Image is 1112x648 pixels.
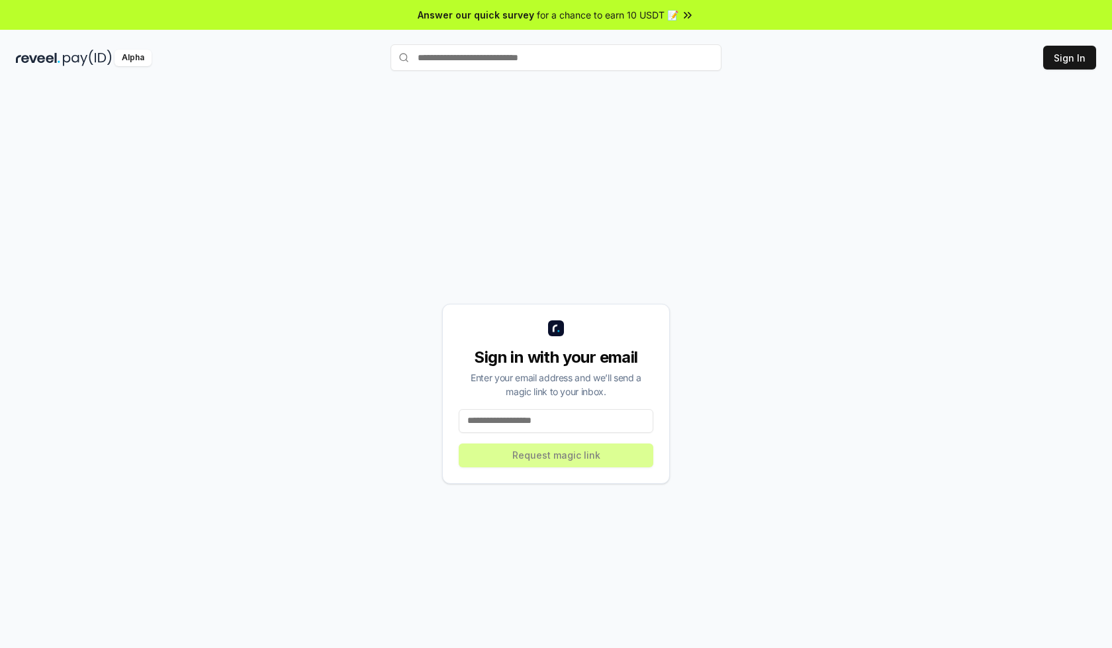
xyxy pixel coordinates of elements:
[459,347,653,368] div: Sign in with your email
[63,50,112,66] img: pay_id
[16,50,60,66] img: reveel_dark
[115,50,152,66] div: Alpha
[459,371,653,398] div: Enter your email address and we’ll send a magic link to your inbox.
[1043,46,1096,69] button: Sign In
[537,8,678,22] span: for a chance to earn 10 USDT 📝
[548,320,564,336] img: logo_small
[418,8,534,22] span: Answer our quick survey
